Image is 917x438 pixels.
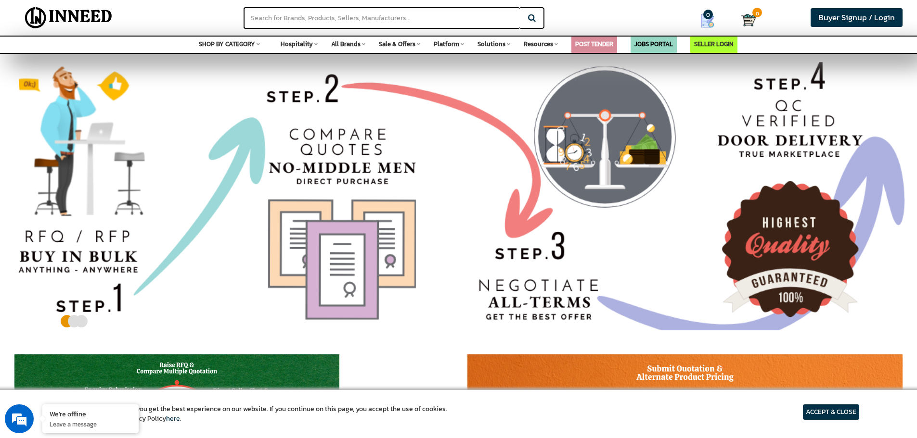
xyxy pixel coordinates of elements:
span: SHOP BY CATEGORY [199,39,255,49]
p: Leave a message [50,420,131,428]
a: JOBS PORTAL [634,39,673,49]
span: Sale & Offers [379,39,415,49]
span: Buyer Signup / Login [818,12,895,24]
span: 0 [703,10,713,19]
a: my Quotes 0 [682,10,741,32]
button: 3 [74,317,81,322]
button: 2 [67,317,74,322]
img: Show My Quotes [700,13,715,28]
span: 0 [752,8,762,17]
a: Cart 0 [741,10,750,31]
a: Buyer Signup / Login [811,8,903,27]
a: POST TENDER [575,39,613,49]
img: Cart [741,13,756,27]
img: Inneed.Market [17,6,120,30]
input: Search for Brands, Products, Sellers, Manufacturers... [244,7,520,29]
span: All Brands [331,39,361,49]
button: 1 [60,317,67,322]
span: Hospitality [281,39,313,49]
article: ACCEPT & CLOSE [803,404,859,420]
a: SELLER LOGIN [694,39,734,49]
a: here [166,413,180,424]
span: Solutions [478,39,505,49]
span: Resources [524,39,553,49]
article: We use cookies to ensure you get the best experience on our website. If you continue on this page... [58,404,447,424]
div: We're offline [50,409,131,418]
span: Platform [434,39,459,49]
